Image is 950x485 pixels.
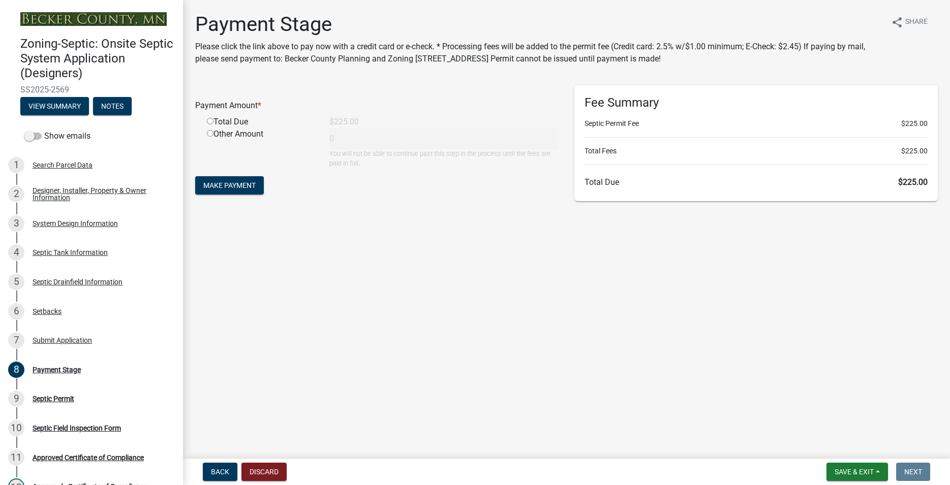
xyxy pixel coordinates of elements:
[195,176,264,195] button: Make Payment
[8,420,24,436] div: 10
[8,362,24,378] div: 8
[33,425,121,432] div: Septic Field Inspection Form
[901,146,928,156] span: $225.00
[33,161,93,169] div: Search Parcel Data
[93,103,132,111] wm-modal-confirm: Notes
[199,128,322,168] div: Other Amount
[826,463,888,481] button: Save & Exit
[20,12,167,26] img: Becker County, Minnesota
[20,37,175,80] h4: Zoning-Septic: Onsite Septic System Application (Designers)
[33,454,144,461] div: Approved Certificate of Compliance
[33,278,122,285] div: Septic Drainfield Information
[211,468,229,476] span: Back
[904,468,922,476] span: Next
[8,157,24,173] div: 1
[33,395,74,402] div: Septic Permit
[585,177,928,187] h6: Total Due
[93,97,132,115] button: Notes
[8,391,24,407] div: 9
[905,16,928,28] span: Share
[203,463,237,481] button: Back
[883,12,936,32] button: shareShare
[8,244,24,261] div: 4
[33,187,167,201] div: Designer, Installer, Property & Owner Information
[33,366,81,373] div: Payment Stage
[8,332,24,348] div: 7
[8,274,24,290] div: 5
[195,41,883,65] p: Please click the link above to pay now with a credit card or e-check. * Processing fees will be a...
[33,308,62,315] div: Setbacks
[241,463,287,481] button: Discard
[901,118,928,129] span: $225.00
[33,337,92,344] div: Submit Application
[898,177,928,187] span: $225.00
[585,118,928,129] li: Septic Permit Fee
[891,16,903,28] i: share
[8,215,24,232] div: 3
[24,130,90,142] label: Show emails
[8,303,24,319] div: 6
[8,186,24,202] div: 2
[33,220,118,227] div: System Design Information
[188,100,567,112] div: Payment Amount
[33,249,108,256] div: Septic Tank Information
[585,146,928,156] li: Total Fees
[585,95,928,110] h6: Fee Summary
[8,449,24,466] div: 11
[199,116,322,128] div: Total Due
[20,85,163,94] span: SS2025-2569
[195,12,883,37] h1: Payment Stage
[20,97,89,115] button: View Summary
[20,103,89,111] wm-modal-confirm: Summary
[203,181,256,189] span: Make Payment
[896,463,930,481] button: Next
[835,468,874,476] span: Save & Exit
